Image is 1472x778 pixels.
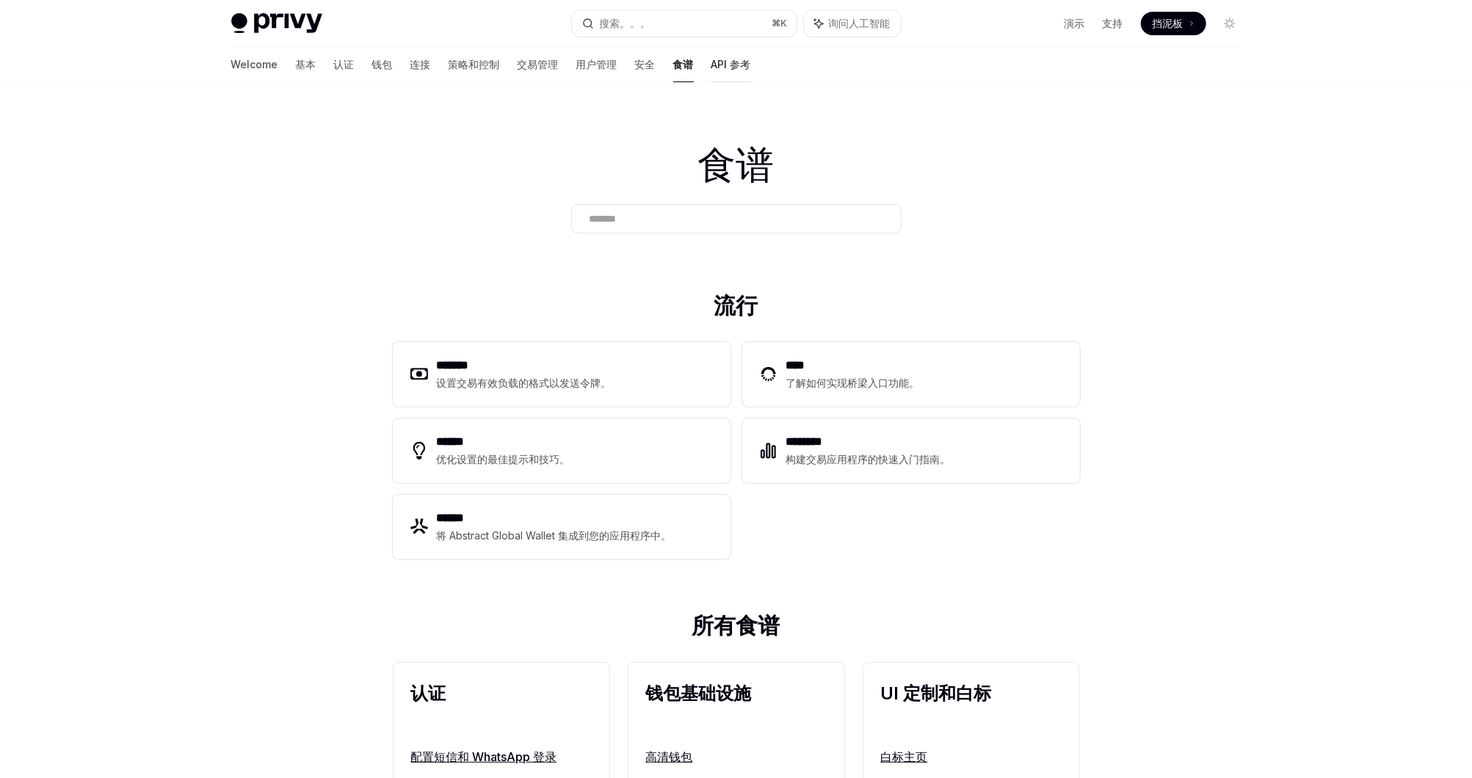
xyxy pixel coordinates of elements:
button: 搜索。。。⌘K [572,10,797,37]
font: 认证 [334,57,355,72]
a: API 参考 [711,47,751,82]
div: 了解如何实现桥梁入口功能。 [786,374,920,392]
a: **** *将 Abstract Global Wallet 集成到您的应用程序中。 [393,495,730,559]
a: 配置短信和 WhatsApp 登录 [411,748,592,766]
font: 用户管理 [576,57,617,72]
font: 食谱 [673,57,694,72]
a: 策略和控制 [449,47,500,82]
a: Welcome [231,47,278,82]
h2: 流行 [393,292,1080,324]
h2: 所有食谱 [393,612,1080,644]
font: 策略和控制 [449,57,500,72]
a: 基本 [296,47,316,82]
div: 构建交易应用程序的快速入门指南。 [786,451,951,468]
a: 演示 [1065,16,1085,31]
a: 交易管理 [518,47,559,82]
h2: 钱包基础设施 [646,680,827,733]
font: 安全 [635,57,656,72]
a: 高清钱包 [646,748,827,766]
a: 用户管理 [576,47,617,82]
h2: UI 定制和白标 [881,680,1062,733]
div: 优化设置的最佳提示和技巧。 [437,451,570,468]
font: 钱包 [372,57,393,72]
a: 连接 [410,47,431,82]
div: 搜索。。。 [600,15,651,32]
span: 挡泥板 [1153,16,1183,31]
a: 钱包 [372,47,393,82]
a: 食谱 [673,47,694,82]
button: 询问人工智能 [804,10,901,37]
a: 认证 [334,47,355,82]
h2: 认证 [411,680,592,733]
font: 基本 [296,57,316,72]
img: 灯光标志 [231,13,322,34]
font: Welcome [231,57,278,72]
a: 挡泥板 [1141,12,1206,35]
a: 白标主页 [881,748,1062,766]
span: ⌘ K [772,18,788,29]
font: API 参考 [711,57,751,72]
span: 询问人工智能 [829,16,891,31]
a: 支持 [1103,16,1123,31]
a: 安全 [635,47,656,82]
font: 交易管理 [518,57,559,72]
div: 设置交易有效负载的格式以发送令牌。 [437,374,612,392]
button: 切换深色模式 [1218,12,1241,35]
div: 将 Abstract Global Wallet 集成到您的应用程序中。 [437,527,673,545]
font: 连接 [410,57,431,72]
